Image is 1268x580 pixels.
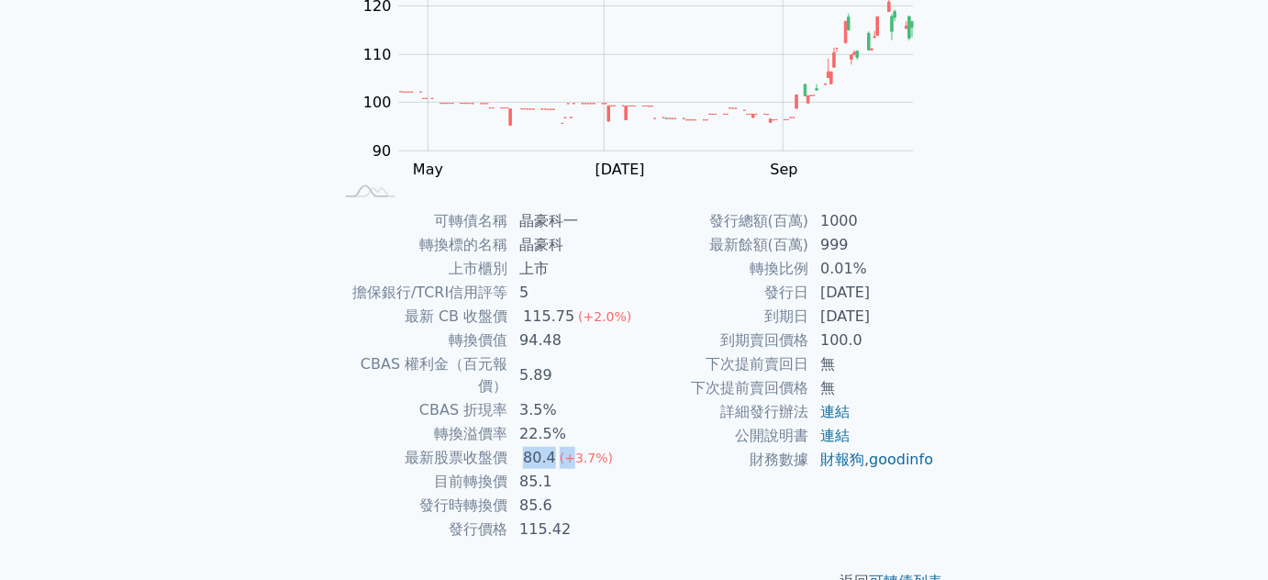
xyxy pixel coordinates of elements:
td: 0.01% [809,257,935,281]
td: 發行時轉換價 [333,494,508,518]
td: [DATE] [809,281,935,305]
td: [DATE] [809,305,935,329]
td: 5 [508,281,634,305]
tspan: 90 [373,142,391,160]
td: 無 [809,352,935,376]
td: 轉換溢價率 [333,422,508,446]
td: 可轉債名稱 [333,209,508,233]
td: 85.1 [508,470,634,494]
td: 94.48 [508,329,634,352]
div: 115.75 [519,306,578,328]
td: 轉換價值 [333,329,508,352]
a: 財報狗 [820,451,864,468]
a: 連結 [820,403,850,420]
td: 22.5% [508,422,634,446]
td: 發行總額(百萬) [634,209,809,233]
td: 最新餘額(百萬) [634,233,809,257]
td: CBAS 折現率 [333,398,508,422]
td: 下次提前賣回日 [634,352,809,376]
td: 上市櫃別 [333,257,508,281]
a: goodinfo [869,451,933,468]
tspan: [DATE] [595,161,645,178]
td: 下次提前賣回價格 [634,376,809,400]
td: 晶豪科 [508,233,634,257]
td: 5.89 [508,352,634,398]
td: 到期賣回價格 [634,329,809,352]
td: 最新股票收盤價 [333,446,508,470]
td: 轉換比例 [634,257,809,281]
td: 無 [809,376,935,400]
span: (+3.7%) [560,451,613,465]
td: 目前轉換價 [333,470,508,494]
tspan: 100 [363,94,392,111]
td: 發行日 [634,281,809,305]
a: 連結 [820,427,850,444]
td: 詳細發行辦法 [634,400,809,424]
td: 擔保銀行/TCRI信用評等 [333,281,508,305]
td: 晶豪科一 [508,209,634,233]
span: (+2.0%) [578,309,631,324]
td: 1000 [809,209,935,233]
td: 上市 [508,257,634,281]
tspan: May [413,161,443,178]
td: 公開說明書 [634,424,809,448]
td: 85.6 [508,494,634,518]
td: CBAS 權利金（百元報價） [333,352,508,398]
td: 3.5% [508,398,634,422]
tspan: 110 [363,46,392,63]
td: 到期日 [634,305,809,329]
tspan: Sep [771,161,798,178]
td: 轉換標的名稱 [333,233,508,257]
td: 115.42 [508,518,634,541]
td: 100.0 [809,329,935,352]
td: 財務數據 [634,448,809,472]
td: 最新 CB 收盤價 [333,305,508,329]
td: 999 [809,233,935,257]
div: 80.4 [519,447,560,469]
td: , [809,448,935,472]
td: 發行價格 [333,518,508,541]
